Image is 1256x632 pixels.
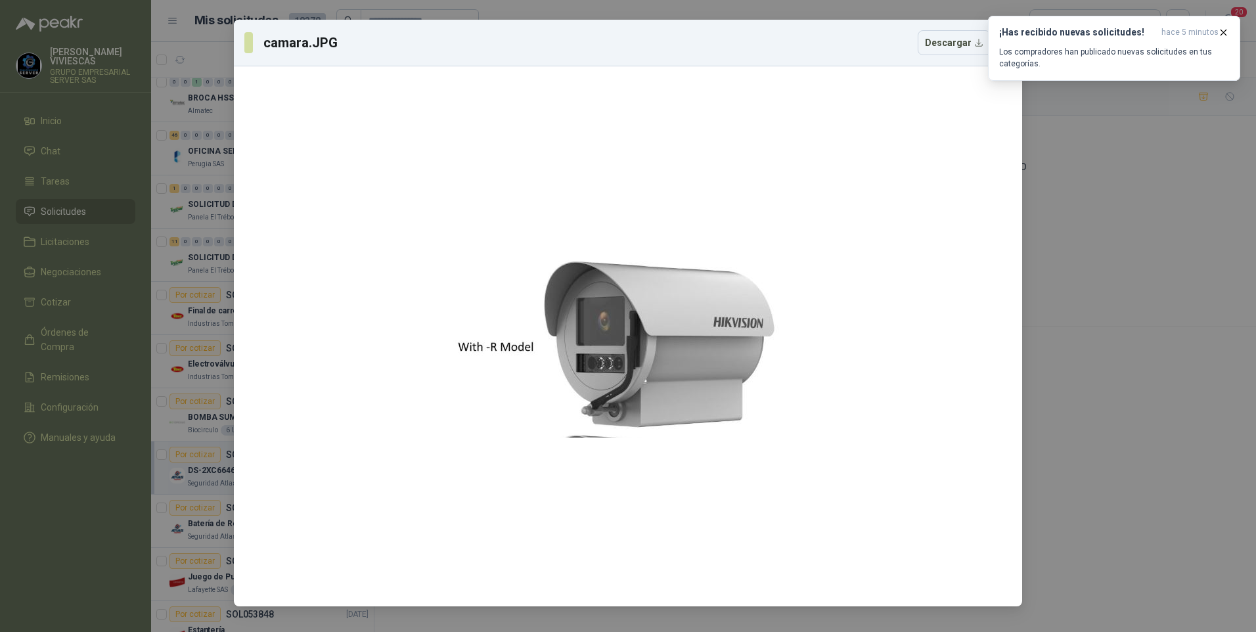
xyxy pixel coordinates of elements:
[263,33,340,53] h3: camara.JPG
[1161,27,1219,38] span: hace 5 minutos
[999,46,1229,70] p: Los compradores han publicado nuevas solicitudes en tus categorías.
[999,27,1156,38] h3: ¡Has recibido nuevas solicitudes!
[918,30,991,55] button: Descargar
[988,16,1240,81] button: ¡Has recibido nuevas solicitudes!hace 5 minutos Los compradores han publicado nuevas solicitudes ...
